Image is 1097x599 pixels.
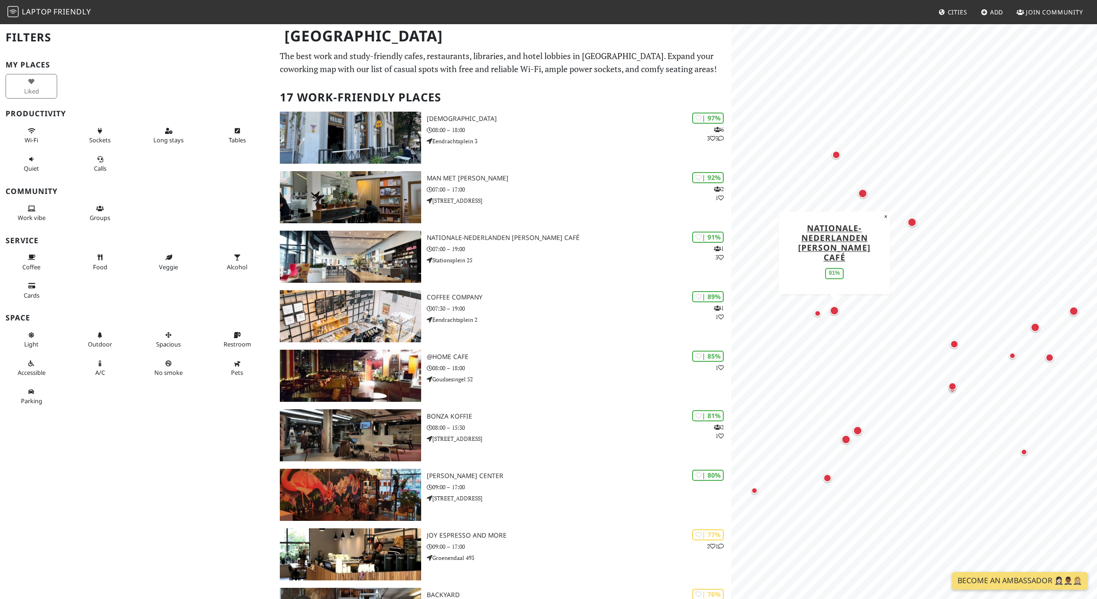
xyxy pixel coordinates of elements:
h3: Bonza koffie [427,413,732,420]
p: Stationsplein 25 [427,256,732,265]
span: Power sockets [89,136,111,144]
button: Spacious [143,327,194,352]
p: 09:00 – 17:00 [427,483,732,492]
p: 1 1 [714,304,724,321]
span: Add [990,8,1004,16]
span: Outdoor area [88,340,112,348]
div: Map marker [830,149,842,161]
span: Friendly [53,7,91,17]
button: Tables [211,123,263,148]
button: No smoke [143,356,194,380]
span: Natural light [24,340,39,348]
h3: Service [6,236,269,245]
h3: Joy Espresso and More [427,532,732,539]
img: Nationale-Nederlanden Douwe Egberts Café [280,231,421,283]
button: Light [6,327,57,352]
p: The best work and study-friendly cafes, restaurants, libraries, and hotel lobbies in [GEOGRAPHIC_... [280,49,726,76]
a: Add [977,4,1007,20]
span: Group tables [90,213,110,222]
h2: Filters [6,23,269,52]
a: Nationale-Nederlanden [PERSON_NAME] Café [798,222,871,263]
p: 07:00 – 19:00 [427,245,732,253]
img: Joy Espresso and More [280,528,421,580]
span: Long stays [153,136,184,144]
h2: 17 Work-Friendly Places [280,83,726,112]
p: 07:30 – 19:00 [427,304,732,313]
h3: Coffee Company [427,293,732,301]
span: Spacious [156,340,181,348]
span: People working [18,213,46,222]
a: Man met bril koffie | 92% 21 Man met [PERSON_NAME] 07:00 – 17:00 [STREET_ADDRESS] [274,171,731,223]
div: Map marker [828,304,841,317]
div: Map marker [905,216,919,229]
div: | 92% [692,172,724,183]
a: Mr NonNo Center | 80% [PERSON_NAME] Center 09:00 – 17:00 [STREET_ADDRESS] [274,469,731,521]
button: Accessible [6,356,57,380]
button: Outdoor [74,327,126,352]
p: 07:00 – 17:00 [427,185,732,194]
h3: BACKYARD [427,591,732,599]
p: Groenendaal 493 [427,553,732,562]
div: Map marker [856,187,869,200]
p: 08:00 – 18:00 [427,126,732,134]
p: 1 [715,363,724,372]
div: | 91% [692,232,724,242]
div: | 80% [692,470,724,480]
div: Map marker [1018,446,1030,458]
a: Cities [935,4,971,20]
span: Laptop [22,7,52,17]
div: 91% [825,268,844,279]
button: Coffee [6,250,57,274]
a: Join Community [1013,4,1087,20]
div: Map marker [851,424,864,437]
span: Alcohol [227,263,247,271]
span: Restroom [224,340,251,348]
p: Eendrachtsplein 2 [427,315,732,324]
div: Map marker [947,384,958,395]
img: LaptopFriendly [7,6,19,17]
p: [STREET_ADDRESS] [427,434,732,443]
span: Work-friendly tables [229,136,246,144]
span: Air conditioned [95,368,105,377]
button: Groups [74,201,126,226]
a: Nationale-Nederlanden Douwe Egberts Café | 91% 13 Nationale-Nederlanden [PERSON_NAME] Café 07:00 ... [274,231,731,283]
button: Veggie [143,250,194,274]
p: Goudsesingel 52 [427,375,732,384]
a: Heilige Boontjes | 97% 633 [DEMOGRAPHIC_DATA] 08:00 – 18:00 Eendrachtsplein 3 [274,112,731,164]
h3: @Home Cafe [427,353,732,361]
button: Pets [211,356,263,380]
div: | 81% [692,410,724,421]
p: Eendrachtsplein 3 [427,137,732,146]
button: Sockets [74,123,126,148]
h1: [GEOGRAPHIC_DATA] [277,23,729,49]
a: @Home Cafe | 85% 1 @Home Cafe 08:00 – 18:00 Goudsesingel 52 [274,350,731,402]
p: 1 3 [714,244,724,262]
span: Quiet [24,164,39,173]
span: Cities [948,8,967,16]
div: Map marker [948,338,960,350]
span: Smoke free [154,368,183,377]
button: Calls [74,152,126,176]
h3: Space [6,313,269,322]
span: Stable Wi-Fi [25,136,38,144]
h3: Productivity [6,109,269,118]
a: LaptopFriendly LaptopFriendly [7,4,91,20]
p: [STREET_ADDRESS] [427,196,732,205]
button: Food [74,250,126,274]
span: Video/audio calls [94,164,106,173]
img: Man met bril koffie [280,171,421,223]
span: Accessible [18,368,46,377]
div: Map marker [1067,305,1080,318]
button: Wi-Fi [6,123,57,148]
span: Join Community [1026,8,1083,16]
p: 6 3 3 [707,125,724,143]
p: 2 1 [714,423,724,440]
div: | 77% [692,529,724,540]
img: @Home Cafe [280,350,421,402]
h3: Community [6,187,269,196]
a: Coffee Company | 89% 11 Coffee Company 07:30 – 19:00 Eendrachtsplein 2 [274,290,731,342]
h3: My Places [6,60,269,69]
span: Food [93,263,107,271]
div: | 85% [692,351,724,361]
div: | 97% [692,113,724,123]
